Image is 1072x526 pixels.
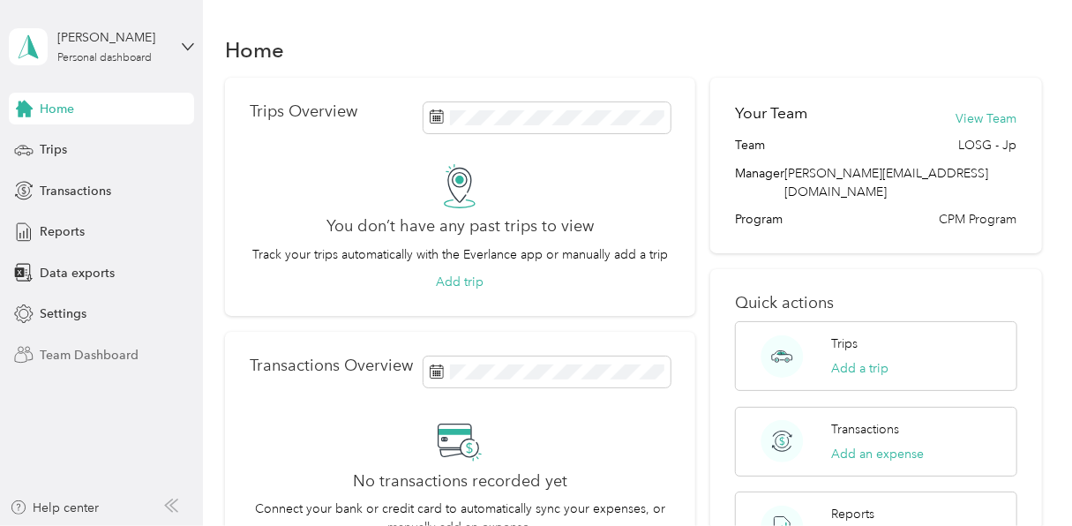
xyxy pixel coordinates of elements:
[940,210,1017,229] span: CPM Program
[735,210,783,229] span: Program
[40,182,111,200] span: Transactions
[40,304,86,323] span: Settings
[225,41,284,59] h1: Home
[735,164,784,201] span: Manager
[959,136,1017,154] span: LOSG - Jp
[40,100,74,118] span: Home
[832,420,900,439] p: Transactions
[832,334,858,353] p: Trips
[973,427,1072,526] iframe: Everlance-gr Chat Button Frame
[353,472,567,491] h2: No transactions recorded yet
[40,264,115,282] span: Data exports
[735,102,807,124] h2: Your Team
[832,505,875,523] p: Reports
[735,136,765,154] span: Team
[252,245,668,264] p: Track your trips automatically with the Everlance app or manually add a trip
[57,53,152,64] div: Personal dashboard
[57,28,168,47] div: [PERSON_NAME]
[40,346,139,364] span: Team Dashboard
[436,273,484,291] button: Add trip
[832,359,889,378] button: Add a trip
[784,166,988,199] span: [PERSON_NAME][EMAIL_ADDRESS][DOMAIN_NAME]
[735,294,1016,312] p: Quick actions
[326,217,594,236] h2: You don’t have any past trips to view
[40,222,85,241] span: Reports
[250,102,357,121] p: Trips Overview
[250,357,413,375] p: Transactions Overview
[10,499,100,517] button: Help center
[956,109,1017,128] button: View Team
[832,445,925,463] button: Add an expense
[40,140,67,159] span: Trips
